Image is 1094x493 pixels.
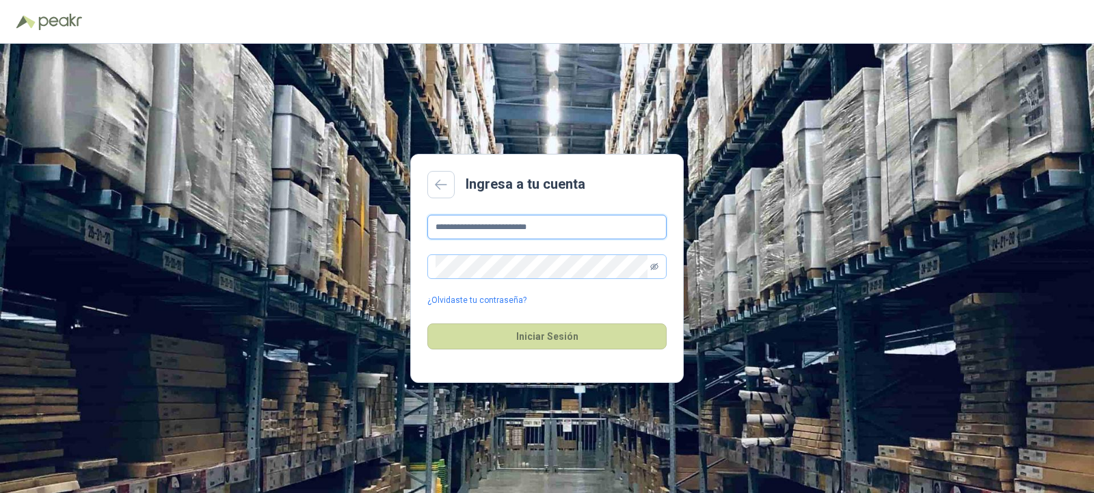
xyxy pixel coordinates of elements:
a: ¿Olvidaste tu contraseña? [427,294,526,307]
img: Peakr [38,14,82,30]
span: eye-invisible [650,263,658,271]
button: Iniciar Sesión [427,323,667,349]
h2: Ingresa a tu cuenta [466,174,585,195]
img: Logo [16,15,36,29]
